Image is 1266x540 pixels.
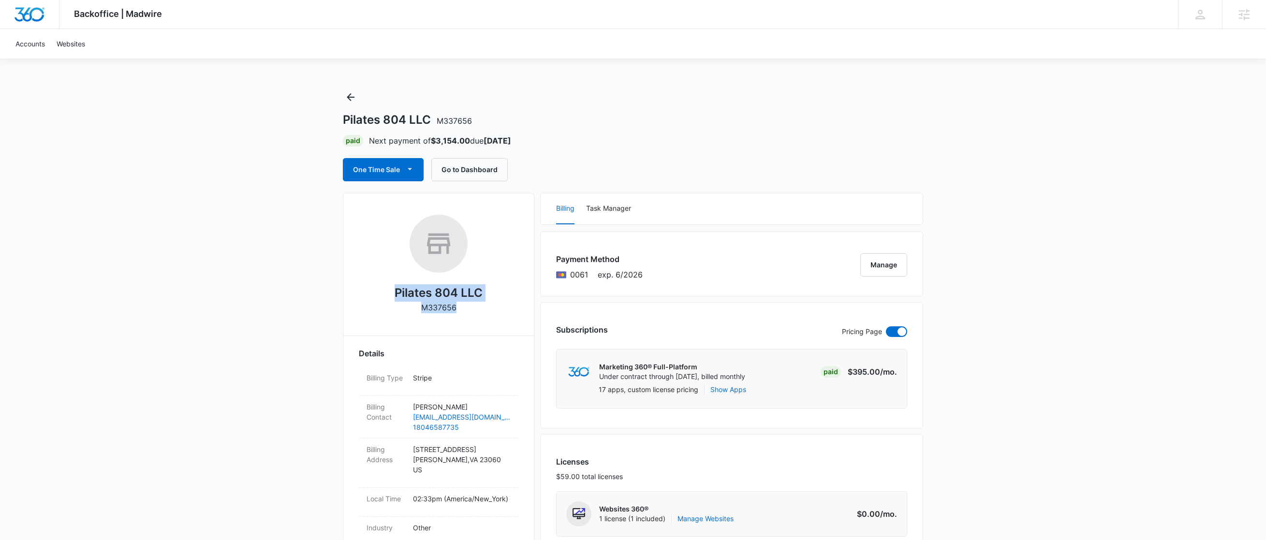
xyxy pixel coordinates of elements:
[421,302,456,313] p: M337656
[74,9,162,19] span: Backoffice | Madwire
[556,456,623,467] h3: Licenses
[413,494,511,504] p: 02:33pm ( America/New_York )
[710,384,746,394] button: Show Apps
[880,509,897,519] span: /mo.
[413,523,511,533] p: Other
[880,367,897,377] span: /mo.
[437,116,472,126] span: M337656
[369,135,511,146] p: Next payment of due
[568,367,589,377] img: marketing360Logo
[367,494,405,504] dt: Local Time
[51,29,91,58] a: Websites
[343,113,472,127] h1: Pilates 804 LLC
[343,89,358,105] button: Back
[556,253,643,265] h3: Payment Method
[860,253,907,277] button: Manage
[359,396,518,438] div: Billing Contact[PERSON_NAME][EMAIL_ADDRESS][DOMAIN_NAME]18046587735
[359,438,518,488] div: Billing Address[STREET_ADDRESS][PERSON_NAME],VA 23060US
[367,523,405,533] dt: Industry
[599,362,745,372] p: Marketing 360® Full-Platform
[367,444,405,465] dt: Billing Address
[599,384,698,394] p: 17 apps, custom license pricing
[367,373,405,383] dt: Billing Type
[599,504,734,514] p: Websites 360®
[10,29,51,58] a: Accounts
[359,367,518,396] div: Billing TypeStripe
[343,135,363,146] div: Paid
[413,422,511,432] a: 18046587735
[842,326,882,337] p: Pricing Page
[367,402,405,422] dt: Billing Contact
[395,284,483,302] h2: Pilates 804 LLC
[413,444,511,475] p: [STREET_ADDRESS] [PERSON_NAME] , VA 23060 US
[343,158,424,181] button: One Time Sale
[677,514,734,524] a: Manage Websites
[848,366,897,378] p: $395.00
[431,158,508,181] button: Go to Dashboard
[852,508,897,520] p: $0.00
[599,372,745,381] p: Under contract through [DATE], billed monthly
[599,514,734,524] span: 1 license (1 included)
[556,193,574,224] button: Billing
[556,324,608,336] h3: Subscriptions
[413,373,511,383] p: Stripe
[359,488,518,517] div: Local Time02:33pm (America/New_York)
[598,269,643,280] span: exp. 6/2026
[821,366,841,378] div: Paid
[570,269,588,280] span: Mastercard ending with
[431,136,470,146] strong: $3,154.00
[413,402,511,412] p: [PERSON_NAME]
[413,412,511,422] a: [EMAIL_ADDRESS][DOMAIN_NAME]
[484,136,511,146] strong: [DATE]
[359,348,384,359] span: Details
[586,193,631,224] button: Task Manager
[556,471,623,482] p: $59.00 total licenses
